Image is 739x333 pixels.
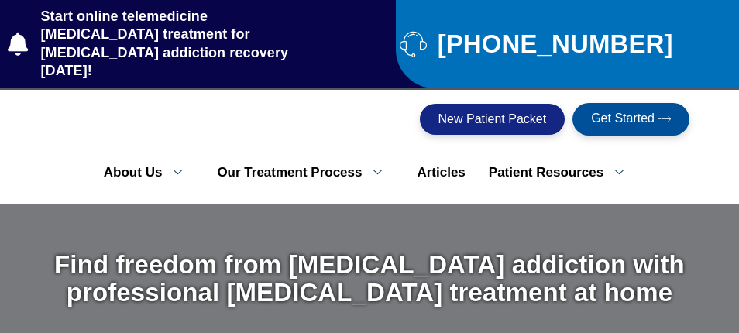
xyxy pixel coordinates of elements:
a: New Patient Packet [420,104,565,135]
a: Get Started [572,103,689,136]
a: [PHONE_NUMBER] [400,30,732,57]
a: Start online telemedicine [MEDICAL_DATA] treatment for [MEDICAL_DATA] addiction recovery [DATE]! [8,8,326,81]
a: Articles [405,156,476,189]
a: About Us [92,156,206,189]
span: New Patient Packet [438,113,547,125]
h1: Find freedom from [MEDICAL_DATA] addiction with professional [MEDICAL_DATA] treatment at home [53,251,687,307]
a: Patient Resources [477,156,647,189]
span: Get Started [591,112,655,126]
a: Our Treatment Process [205,156,405,189]
span: [PHONE_NUMBER] [434,36,673,53]
span: Start online telemedicine [MEDICAL_DATA] treatment for [MEDICAL_DATA] addiction recovery [DATE]! [37,8,326,81]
